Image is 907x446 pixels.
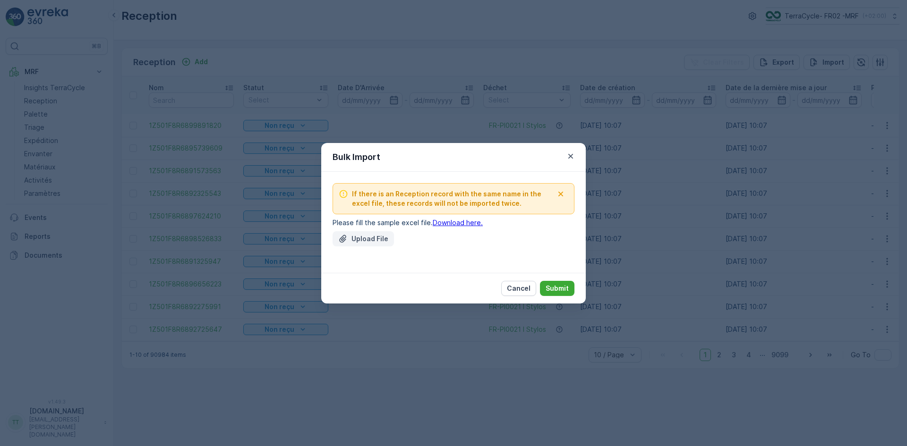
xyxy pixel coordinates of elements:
[333,231,394,246] button: Upload File
[546,284,569,293] p: Submit
[333,151,380,164] p: Bulk Import
[507,284,531,293] p: Cancel
[351,234,388,244] p: Upload File
[433,219,483,227] a: Download here.
[333,218,574,227] p: Please fill the sample excel file.
[501,281,536,296] button: Cancel
[352,189,553,208] span: If there is an Reception record with the same name in the excel file, these records will not be i...
[540,281,574,296] button: Submit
